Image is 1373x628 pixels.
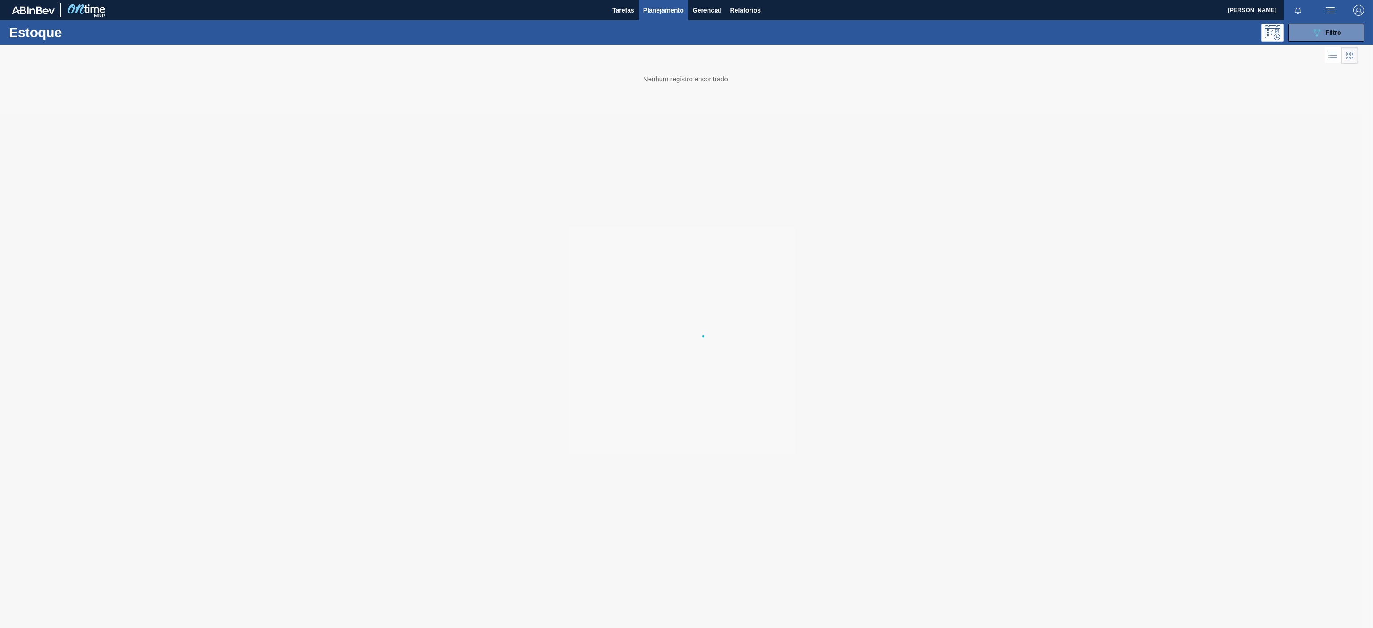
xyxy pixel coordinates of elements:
[12,6,55,14] img: TNhmsLtSVTkK8tSr43FrP2fwEKptu5GPRR3wAAAABJRU5ErkJggg==
[643,5,684,16] span: Planejamento
[1353,5,1364,16] img: Logout
[1284,4,1312,17] button: Notificações
[9,27,151,38] h1: Estoque
[1288,24,1364,42] button: Filtro
[1261,24,1284,42] div: Pogramando: nenhum usuário selecionado
[1325,5,1335,16] img: userActions
[730,5,761,16] span: Relatórios
[1326,29,1341,36] span: Filtro
[693,5,721,16] span: Gerencial
[612,5,634,16] span: Tarefas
